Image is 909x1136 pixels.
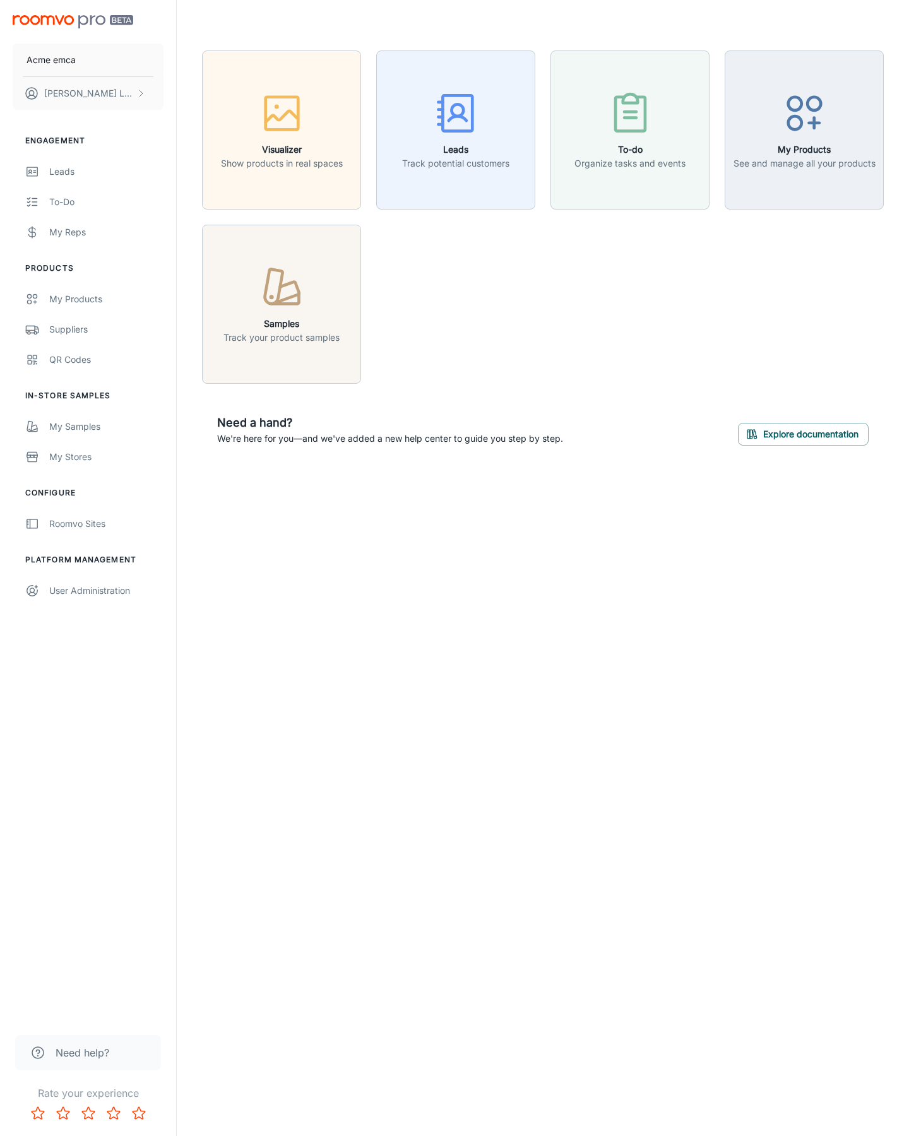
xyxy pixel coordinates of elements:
[574,157,686,170] p: Organize tasks and events
[738,423,869,446] button: Explore documentation
[738,427,869,439] a: Explore documentation
[734,143,876,157] h6: My Products
[49,165,163,179] div: Leads
[49,420,163,434] div: My Samples
[376,122,535,135] a: LeadsTrack potential customers
[217,414,563,432] h6: Need a hand?
[49,292,163,306] div: My Products
[223,317,340,331] h6: Samples
[49,225,163,239] div: My Reps
[734,157,876,170] p: See and manage all your products
[44,86,133,100] p: [PERSON_NAME] Leaptools
[202,297,361,309] a: SamplesTrack your product samples
[223,331,340,345] p: Track your product samples
[221,157,343,170] p: Show products in real spaces
[13,77,163,110] button: [PERSON_NAME] Leaptools
[221,143,343,157] h6: Visualizer
[217,432,563,446] p: We're here for you—and we've added a new help center to guide you step by step.
[49,353,163,367] div: QR Codes
[27,53,76,67] p: Acme emca
[49,450,163,464] div: My Stores
[402,143,509,157] h6: Leads
[376,50,535,210] button: LeadsTrack potential customers
[725,122,884,135] a: My ProductsSee and manage all your products
[725,50,884,210] button: My ProductsSee and manage all your products
[49,322,163,336] div: Suppliers
[550,50,710,210] button: To-doOrganize tasks and events
[202,225,361,384] button: SamplesTrack your product samples
[13,15,133,28] img: Roomvo PRO Beta
[13,44,163,76] button: Acme emca
[202,50,361,210] button: VisualizerShow products in real spaces
[402,157,509,170] p: Track potential customers
[574,143,686,157] h6: To-do
[49,195,163,209] div: To-do
[550,122,710,135] a: To-doOrganize tasks and events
